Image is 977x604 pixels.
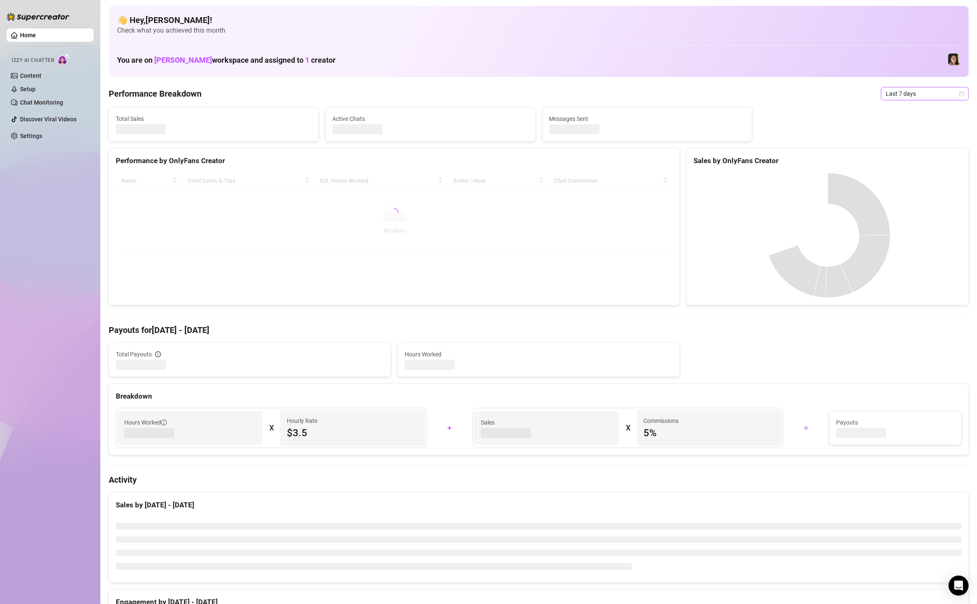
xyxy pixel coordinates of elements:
[12,56,54,64] span: Izzy AI Chatter
[20,133,42,139] a: Settings
[117,26,960,35] span: Check what you achieved this month
[7,13,69,21] img: logo-BBDzfeDw.svg
[161,420,167,425] span: info-circle
[116,114,311,123] span: Total Sales
[287,426,418,440] span: $3.5
[788,421,824,435] div: =
[57,53,70,65] img: AI Chatter
[959,91,964,96] span: calendar
[549,114,745,123] span: Messages Sent
[117,56,336,65] h1: You are on workspace and assigned to creator
[332,114,528,123] span: Active Chats
[405,350,673,359] span: Hours Worked
[20,32,36,38] a: Home
[948,54,960,65] img: Luna
[20,99,63,106] a: Chat Monitoring
[836,418,954,427] span: Payouts
[154,56,212,64] span: [PERSON_NAME]
[432,421,467,435] div: +
[116,391,962,402] div: Breakdown
[116,155,673,166] div: Performance by OnlyFans Creator
[109,474,969,486] h4: Activity
[643,416,679,425] article: Commissions
[886,87,964,100] span: Last 7 days
[643,426,775,440] span: 5 %
[287,416,317,425] article: Hourly Rate
[389,207,399,218] span: loading
[116,350,152,359] span: Total Payouts
[20,72,41,79] a: Content
[124,418,167,427] span: Hours Worked
[109,88,202,100] h4: Performance Breakdown
[20,116,77,123] a: Discover Viral Videos
[20,86,36,92] a: Setup
[117,14,960,26] h4: 👋 Hey, [PERSON_NAME] !
[116,499,962,511] div: Sales by [DATE] - [DATE]
[481,418,612,427] span: Sales
[155,351,161,357] span: info-circle
[626,421,630,435] div: X
[269,421,273,435] div: X
[109,324,969,336] h4: Payouts for [DATE] - [DATE]
[694,155,962,166] div: Sales by OnlyFans Creator
[305,56,309,64] span: 1
[949,576,969,596] div: Open Intercom Messenger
